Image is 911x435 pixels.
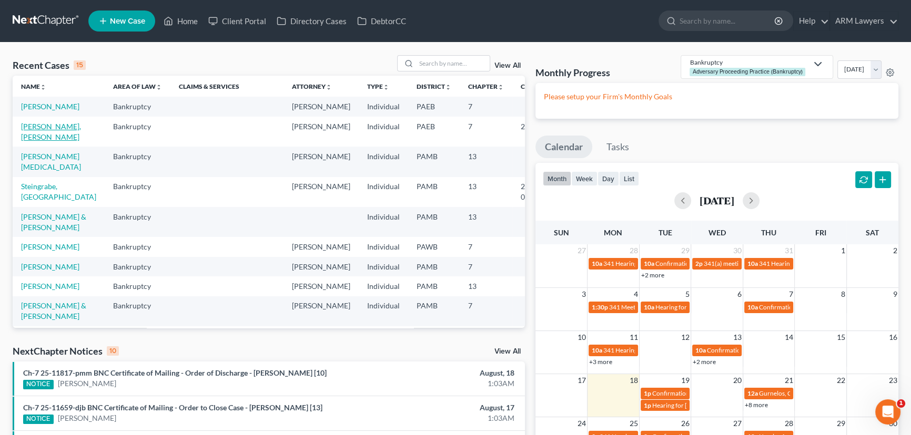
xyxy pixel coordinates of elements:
[408,326,460,356] td: MDB
[866,228,879,237] span: Sat
[576,374,587,387] span: 17
[460,257,512,276] td: 7
[629,417,639,430] span: 25
[707,346,885,354] span: Confirmation Date for [PERSON_NAME], [GEOGRAPHIC_DATA]
[326,84,332,90] i: unfold_more
[644,303,654,311] span: 10a
[543,171,571,185] button: month
[597,136,639,159] a: Tasks
[629,331,639,344] span: 11
[358,368,514,378] div: August, 18
[732,374,743,387] span: 20
[21,152,81,171] a: [PERSON_NAME][MEDICAL_DATA]
[359,257,408,276] td: Individual
[58,378,116,389] a: [PERSON_NAME]
[359,147,408,177] td: Individual
[284,276,359,296] td: [PERSON_NAME]
[284,97,359,116] td: [PERSON_NAME]
[408,147,460,177] td: PAMB
[680,244,691,257] span: 29
[417,82,451,90] a: Districtunfold_more
[105,117,170,147] td: Bankruptcy
[408,276,460,296] td: PAMB
[21,301,86,320] a: [PERSON_NAME] & [PERSON_NAME]
[359,207,408,237] td: Individual
[690,58,807,67] div: Bankruptcy
[695,346,706,354] span: 10a
[589,358,612,366] a: +3 more
[512,326,563,356] td: 25-10940
[460,207,512,237] td: 13
[110,17,145,25] span: New Case
[644,260,654,267] span: 10a
[658,228,672,237] span: Tue
[603,260,744,267] span: 341 Hearing for Steingrabe, [GEOGRAPHIC_DATA]
[460,177,512,207] td: 13
[498,84,504,90] i: unfold_more
[21,262,79,271] a: [PERSON_NAME]
[840,288,846,301] span: 8
[408,296,460,326] td: PAMB
[21,122,81,141] a: [PERSON_NAME], [PERSON_NAME]
[784,374,794,387] span: 21
[460,276,512,296] td: 13
[284,326,359,356] td: [PERSON_NAME]
[494,62,521,69] a: View All
[700,195,734,206] h2: [DATE]
[21,102,79,111] a: [PERSON_NAME]
[759,260,853,267] span: 341 Hearing for [PERSON_NAME]
[58,413,116,423] a: [PERSON_NAME]
[641,271,664,279] a: +2 more
[105,147,170,177] td: Bankruptcy
[23,403,322,412] a: Ch-7 25-11659-djb BNC Certificate of Mailing - Order to Close Case - [PERSON_NAME] [13]
[736,288,743,301] span: 6
[784,331,794,344] span: 14
[105,326,170,356] td: Bankruptcy
[680,11,776,30] input: Search by name...
[571,171,598,185] button: week
[693,358,716,366] a: +2 more
[358,402,514,413] div: August, 17
[21,212,86,232] a: [PERSON_NAME] & [PERSON_NAME]
[836,417,846,430] span: 29
[784,417,794,430] span: 28
[759,389,903,397] span: Gurnelos, Chelsea & [PERSON_NAME] Confirmation
[576,331,587,344] span: 10
[408,257,460,276] td: PAMB
[460,97,512,116] td: 7
[576,417,587,430] span: 24
[633,288,639,301] span: 4
[445,84,451,90] i: unfold_more
[383,84,389,90] i: unfold_more
[680,417,691,430] span: 26
[644,389,651,397] span: 1p
[875,399,900,424] iframe: Intercom live chat
[576,244,587,257] span: 27
[652,389,773,397] span: Confirmation Hearing for [PERSON_NAME]
[105,177,170,207] td: Bankruptcy
[592,260,602,267] span: 10a
[619,171,639,185] button: list
[747,389,758,397] span: 12a
[494,348,521,355] a: View All
[732,331,743,344] span: 13
[21,242,79,251] a: [PERSON_NAME]
[644,401,651,409] span: 1p
[156,84,162,90] i: unfold_more
[652,401,734,409] span: Hearing for [PERSON_NAME]
[603,346,637,354] span: 341 Hearing
[592,303,608,311] span: 1:30p
[544,91,890,102] p: Please setup your Firm's Monthly Goals
[408,207,460,237] td: PAMB
[598,171,619,185] button: day
[359,97,408,116] td: Individual
[416,56,490,71] input: Search by name...
[21,282,79,291] a: [PERSON_NAME]
[704,260,805,267] span: 341(a) meeting for [PERSON_NAME]
[359,117,408,147] td: Individual
[460,326,512,356] td: 13
[284,117,359,147] td: [PERSON_NAME]
[629,244,639,257] span: 28
[554,228,569,237] span: Sun
[512,117,563,147] td: 25-11817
